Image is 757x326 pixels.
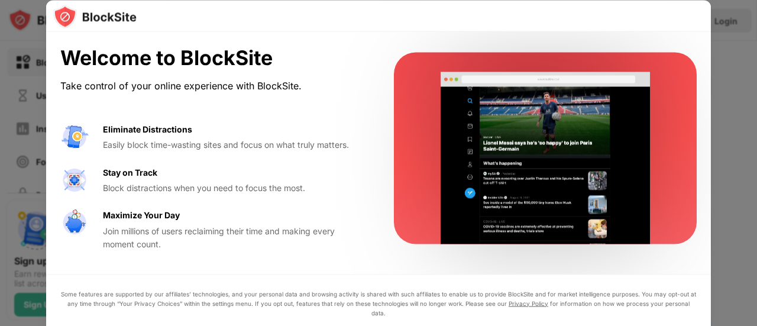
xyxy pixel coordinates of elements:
[509,299,548,306] a: Privacy Policy
[60,209,89,237] img: value-safe-time.svg
[60,46,365,70] div: Welcome to BlockSite
[60,122,89,151] img: value-avoid-distractions.svg
[60,289,697,317] div: Some features are supported by our affiliates’ technologies, and your personal data and browsing ...
[103,181,365,194] div: Block distractions when you need to focus the most.
[103,166,157,179] div: Stay on Track
[103,209,180,222] div: Maximize Your Day
[103,122,192,135] div: Eliminate Distractions
[103,138,365,151] div: Easily block time-wasting sites and focus on what truly matters.
[53,5,137,28] img: logo-blocksite.svg
[60,166,89,194] img: value-focus.svg
[60,77,365,94] div: Take control of your online experience with BlockSite.
[103,224,365,251] div: Join millions of users reclaiming their time and making every moment count.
